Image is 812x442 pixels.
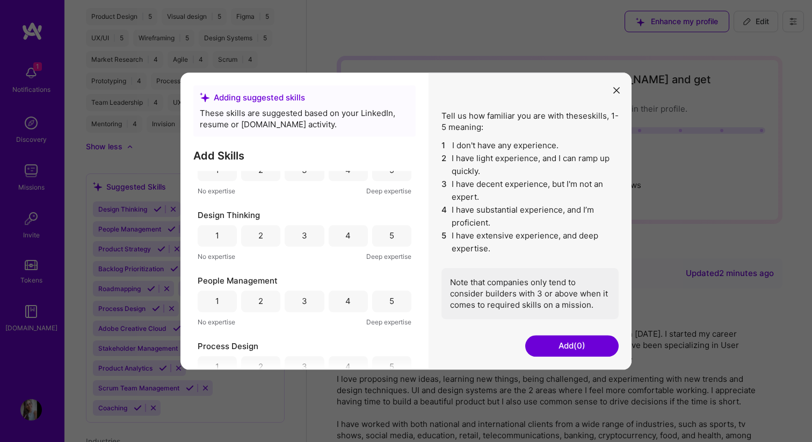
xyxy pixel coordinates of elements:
div: 1 [215,230,219,241]
div: These skills are suggested based on your LinkedIn, resume or [DOMAIN_NAME] activity. [200,107,409,130]
div: 5 [389,295,394,307]
div: Note that companies only tend to consider builders with 3 or above when it comes to required skil... [441,268,619,319]
span: Deep expertise [366,251,411,262]
span: Process Design [198,340,258,352]
span: 5 [441,229,447,255]
div: 1 [215,361,219,372]
div: 5 [389,361,394,372]
span: No expertise [198,316,235,328]
div: 3 [302,230,307,241]
li: I have substantial experience, and I’m proficient. [441,204,619,229]
div: 2 [258,361,263,372]
li: I have light experience, and I can ramp up quickly. [441,152,619,178]
button: Add(0) [525,335,619,357]
div: Tell us how familiar you are with these skills , 1-5 meaning: [441,110,619,319]
div: 2 [258,230,263,241]
span: Deep expertise [366,316,411,328]
div: 3 [302,361,307,372]
span: Design Thinking [198,209,260,221]
span: No expertise [198,251,235,262]
span: No expertise [198,185,235,197]
i: icon Close [613,88,620,94]
i: icon SuggestedTeams [200,92,209,102]
h3: Add Skills [193,149,416,162]
span: 2 [441,152,447,178]
span: Deep expertise [366,185,411,197]
div: 1 [215,295,219,307]
div: modal [180,73,632,369]
span: 1 [441,139,448,152]
span: 4 [441,204,447,229]
div: 4 [345,230,351,241]
li: I have decent experience, but I'm not an expert. [441,178,619,204]
div: 5 [389,230,394,241]
div: 2 [258,295,263,307]
div: Adding suggested skills [200,92,409,103]
div: 3 [302,295,307,307]
span: People Management [198,275,278,286]
li: I don't have any experience. [441,139,619,152]
div: 4 [345,361,351,372]
span: 3 [441,178,447,204]
div: 4 [345,295,351,307]
li: I have extensive experience, and deep expertise. [441,229,619,255]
